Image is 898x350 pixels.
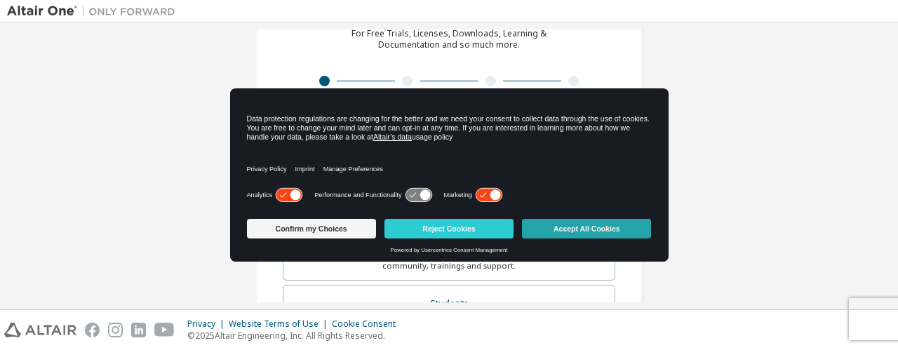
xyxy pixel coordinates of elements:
[85,323,100,337] img: facebook.svg
[108,323,123,337] img: instagram.svg
[187,318,229,330] div: Privacy
[4,323,76,337] img: altair_logo.svg
[332,318,404,330] div: Cookie Consent
[229,318,332,330] div: Website Terms of Use
[131,323,146,337] img: linkedin.svg
[292,294,606,314] div: Students
[154,323,175,337] img: youtube.svg
[187,330,404,342] p: © 2025 Altair Engineering, Inc. All Rights Reserved.
[351,28,547,51] div: For Free Trials, Licenses, Downloads, Learning & Documentation and so much more.
[7,4,182,18] img: Altair One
